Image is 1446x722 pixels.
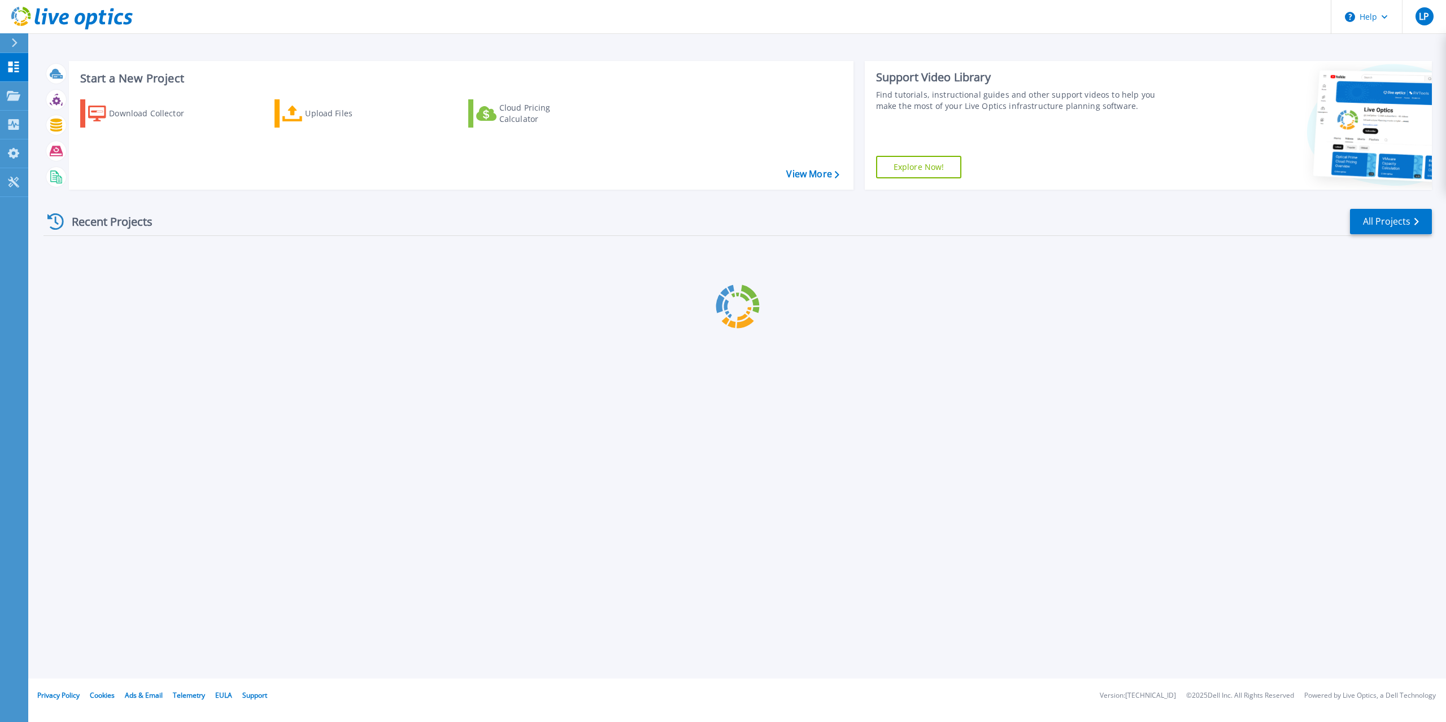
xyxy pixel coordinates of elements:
a: View More [786,169,839,180]
div: Find tutorials, instructional guides and other support videos to help you make the most of your L... [876,89,1169,112]
a: Explore Now! [876,156,962,178]
div: Cloud Pricing Calculator [499,102,590,125]
div: Upload Files [305,102,395,125]
span: LP [1419,12,1429,21]
div: Download Collector [109,102,199,125]
a: Telemetry [173,690,205,700]
a: All Projects [1350,209,1432,234]
h3: Start a New Project [80,72,839,85]
li: Powered by Live Optics, a Dell Technology [1304,692,1436,699]
li: Version: [TECHNICAL_ID] [1100,692,1176,699]
a: Download Collector [80,99,206,128]
div: Support Video Library [876,70,1169,85]
a: Cloud Pricing Calculator [468,99,594,128]
div: Recent Projects [43,208,168,235]
a: Cookies [90,690,115,700]
a: Ads & Email [125,690,163,700]
a: Privacy Policy [37,690,80,700]
a: EULA [215,690,232,700]
li: © 2025 Dell Inc. All Rights Reserved [1186,692,1294,699]
a: Upload Files [275,99,400,128]
a: Support [242,690,267,700]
